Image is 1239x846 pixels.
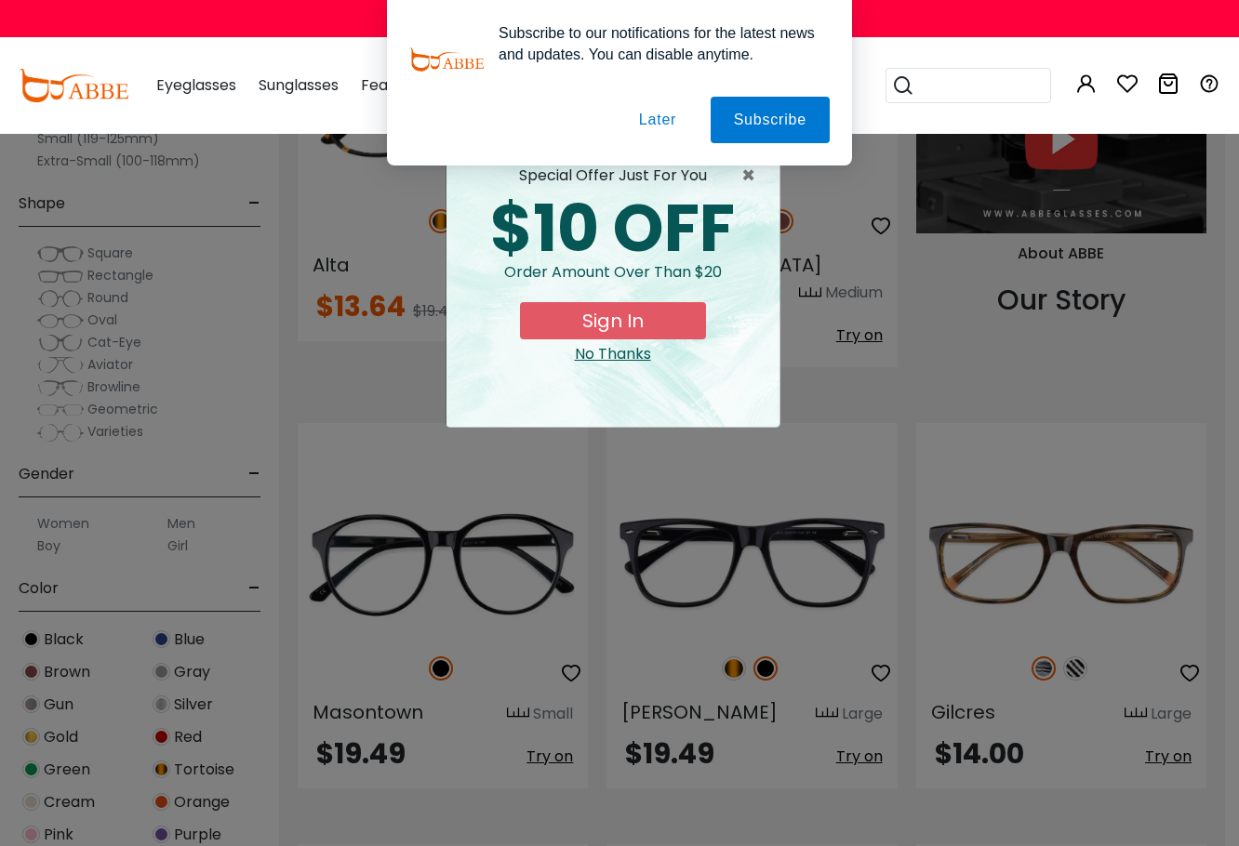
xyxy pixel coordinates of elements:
div: special offer just for you [461,165,765,187]
button: Later [616,97,699,143]
button: Sign In [520,302,706,339]
span: × [741,165,765,187]
div: Subscribe to our notifications for the latest news and updates. You can disable anytime. [484,22,830,65]
img: notification icon [409,22,484,97]
div: Close [461,343,765,365]
button: Subscribe [711,97,830,143]
div: $10 OFF [461,196,765,261]
div: Order amount over than $20 [461,261,765,302]
button: Close [741,165,765,187]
